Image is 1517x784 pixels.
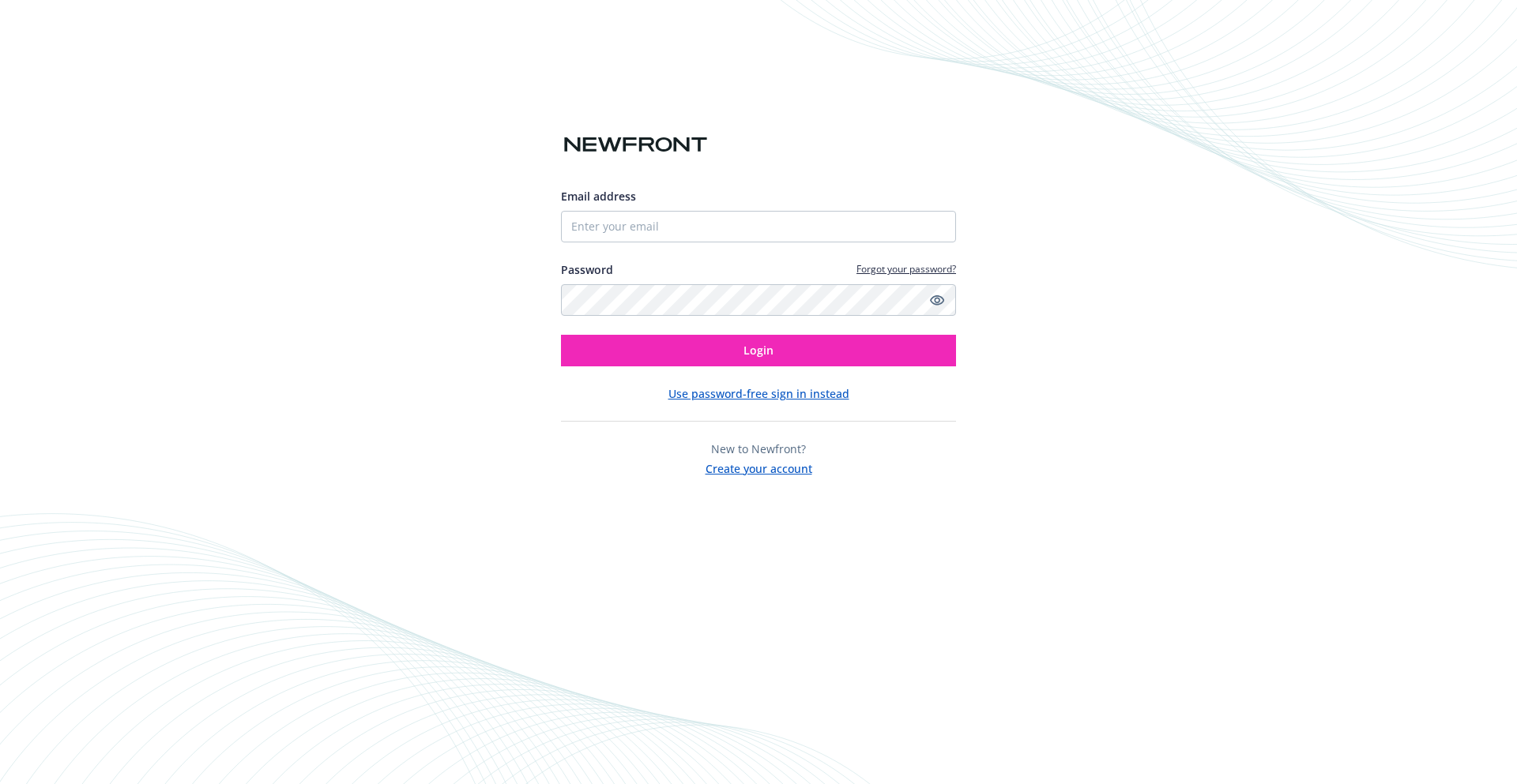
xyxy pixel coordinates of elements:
[668,385,849,402] button: Use password-free sign in instead
[856,262,956,276] a: Forgot your password?
[561,131,710,159] img: Newfront logo
[711,441,806,456] span: New to Newfront?
[743,343,774,358] span: Login
[561,261,613,278] label: Password
[561,211,956,242] input: Enter your email
[706,457,812,477] button: Create your account
[561,189,636,204] span: Email address
[561,335,956,366] button: Login
[561,284,956,316] input: Enter your password
[928,291,947,309] a: Show password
